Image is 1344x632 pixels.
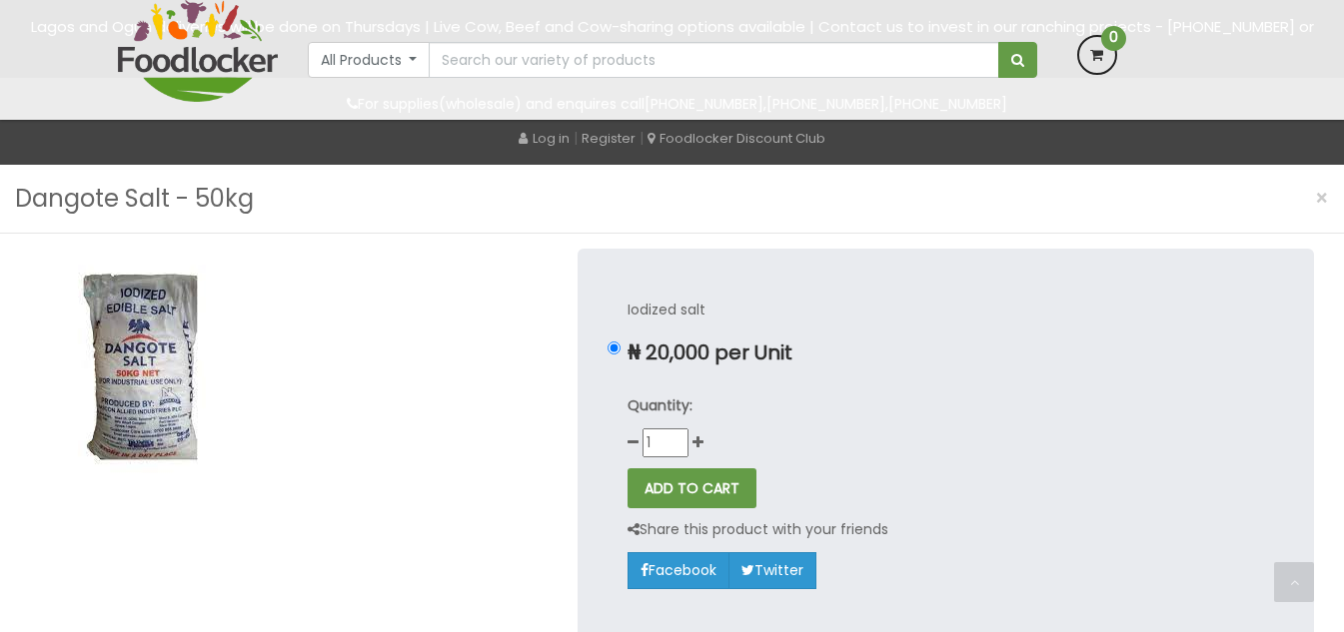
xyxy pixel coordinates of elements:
[628,341,1264,364] p: ₦ 20,000 per Unit
[628,395,692,415] strong: Quantity:
[648,129,825,148] a: Foodlocker Discount Club
[628,468,756,508] button: ADD TO CART
[308,42,431,78] button: All Products
[519,129,570,148] a: Log in
[640,128,644,148] span: |
[1101,26,1126,51] span: 0
[15,180,254,218] h3: Dangote Salt - 50kg
[1315,184,1329,213] span: ×
[1305,178,1339,219] button: Close
[429,42,998,78] input: Search our variety of products
[628,518,888,541] p: Share this product with your friends
[30,249,255,473] img: Dangote Salt - 50kg
[582,129,636,148] a: Register
[628,552,729,588] a: Facebook
[728,552,816,588] a: Twitter
[628,299,1264,321] p: Iodized salt
[574,128,578,148] span: |
[608,341,621,354] input: ₦ 20,000 per Unit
